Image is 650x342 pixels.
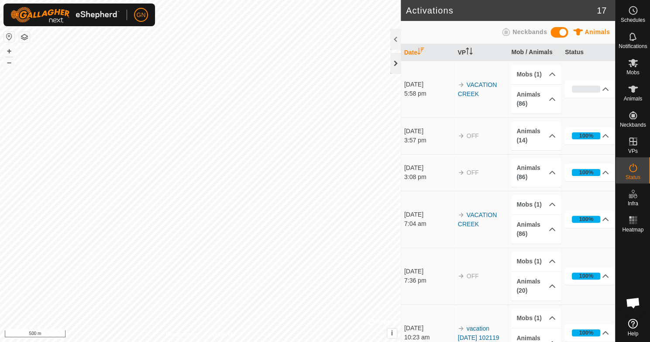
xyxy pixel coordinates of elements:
[620,17,645,23] span: Schedules
[4,57,14,68] button: –
[616,315,650,340] a: Help
[565,127,614,145] p-accordion-header: 100%
[565,211,614,228] p-accordion-header: 100%
[404,127,454,136] div: [DATE]
[572,169,600,176] div: 100%
[401,44,454,61] th: Date
[627,331,638,336] span: Help
[457,169,464,176] img: arrow
[417,49,424,56] p-sorticon: Activate to sort
[511,121,561,150] p-accordion-header: Animals (14)
[572,132,600,139] div: 100%
[404,267,454,276] div: [DATE]
[406,5,597,16] h2: Activations
[579,215,593,223] div: 100%
[457,132,464,139] img: arrow
[19,32,30,42] button: Map Layers
[628,149,637,154] span: VPs
[561,44,615,61] th: Status
[585,28,610,35] span: Animals
[4,31,14,42] button: Reset Map
[627,201,638,206] span: Infra
[387,328,397,338] button: i
[511,272,561,301] p-accordion-header: Animals (20)
[466,49,473,56] p-sorticon: Activate to sort
[10,7,120,23] img: Gallagher Logo
[511,65,561,84] p-accordion-header: Mobs (1)
[626,70,639,75] span: Mobs
[457,81,464,88] img: arrow
[166,331,199,339] a: Privacy Policy
[565,80,614,98] p-accordion-header: 0%
[511,85,561,114] p-accordion-header: Animals (86)
[565,267,614,285] p-accordion-header: 100%
[572,329,600,336] div: 100%
[579,168,593,176] div: 100%
[619,44,647,49] span: Notifications
[565,164,614,181] p-accordion-header: 100%
[620,290,646,316] div: Open chat
[457,211,464,218] img: arrow
[137,10,146,20] span: GN
[404,136,454,145] div: 3:57 pm
[579,272,593,280] div: 100%
[466,273,478,280] span: OFF
[404,80,454,89] div: [DATE]
[511,308,561,328] p-accordion-header: Mobs (1)
[579,328,593,337] div: 100%
[511,158,561,187] p-accordion-header: Animals (86)
[404,163,454,173] div: [DATE]
[391,329,392,337] span: i
[625,175,640,180] span: Status
[512,28,547,35] span: Neckbands
[466,132,478,139] span: OFF
[4,46,14,56] button: +
[597,4,606,17] span: 17
[572,216,600,223] div: 100%
[579,131,593,140] div: 100%
[404,173,454,182] div: 3:08 pm
[454,44,508,61] th: VP
[457,211,497,228] a: VACATION CREEK
[572,273,600,280] div: 100%
[619,122,646,128] span: Neckbands
[457,81,497,97] a: VACATION CREEK
[572,86,600,93] div: 0%
[508,44,561,61] th: Mob / Animals
[404,219,454,228] div: 7:04 am
[511,215,561,244] p-accordion-header: Animals (86)
[209,331,234,339] a: Contact Us
[622,227,643,232] span: Heatmap
[466,169,478,176] span: OFF
[404,276,454,285] div: 7:36 pm
[404,210,454,219] div: [DATE]
[457,325,499,341] a: vacation [DATE] 102119
[623,96,642,101] span: Animals
[457,273,464,280] img: arrow
[404,324,454,333] div: [DATE]
[565,324,614,342] p-accordion-header: 100%
[511,252,561,271] p-accordion-header: Mobs (1)
[404,89,454,98] div: 5:58 pm
[457,325,464,332] img: arrow
[511,195,561,214] p-accordion-header: Mobs (1)
[404,333,454,342] div: 10:23 am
